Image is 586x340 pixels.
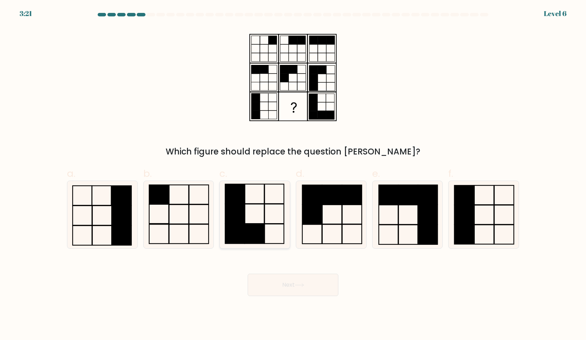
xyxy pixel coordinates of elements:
[20,8,32,19] div: 3:21
[219,167,227,180] span: c.
[296,167,304,180] span: d.
[248,274,338,296] button: Next
[448,167,453,180] span: f.
[372,167,380,180] span: e.
[143,167,152,180] span: b.
[67,167,75,180] span: a.
[71,145,515,158] div: Which figure should replace the question [PERSON_NAME]?
[544,8,566,19] div: Level 6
